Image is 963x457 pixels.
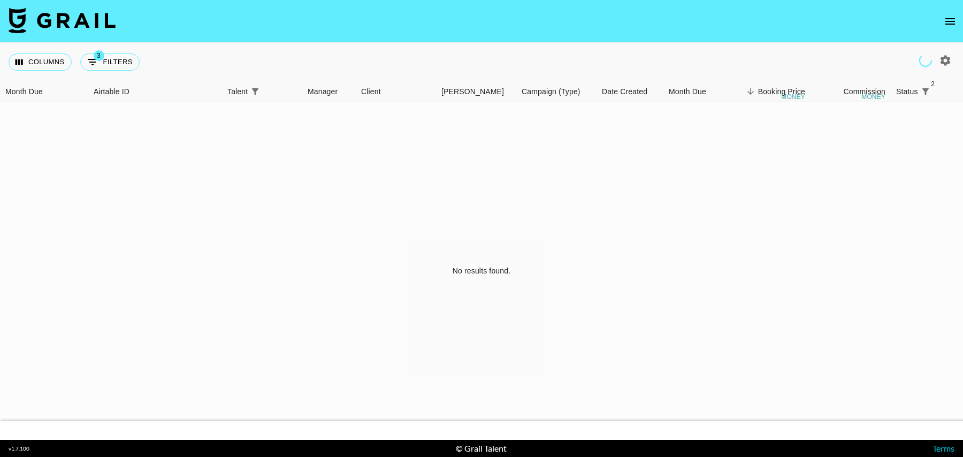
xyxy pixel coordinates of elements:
div: Airtable ID [88,81,222,102]
div: Month Due [669,81,706,102]
div: [PERSON_NAME] [441,81,504,102]
div: Client [361,81,381,102]
button: Show filters [918,84,933,99]
div: Manager [302,81,356,102]
div: money [861,94,885,100]
div: Booking Price [758,81,805,102]
div: Campaign (Type) [516,81,597,102]
button: open drawer [939,11,961,32]
span: Refreshing users, talent, clients, campaigns... [919,54,932,67]
div: Booker [436,81,516,102]
div: Status [896,81,918,102]
div: Campaign (Type) [522,81,580,102]
div: Commission [843,81,885,102]
button: Show filters [248,84,263,99]
button: Select columns [9,54,72,71]
span: 2 [928,79,938,89]
div: Talent [222,81,302,102]
div: Month Due [5,81,43,102]
div: Month Due [663,81,730,102]
div: Date Created [602,81,647,102]
span: 3 [94,50,104,61]
img: Grail Talent [9,7,116,33]
button: Show filters [80,54,140,71]
button: Sort [263,84,278,99]
div: 1 active filter [248,84,263,99]
div: Date Created [597,81,663,102]
div: Airtable ID [94,81,129,102]
div: money [781,94,805,100]
div: Talent [227,81,248,102]
div: 2 active filters [918,84,933,99]
div: Manager [308,81,338,102]
button: Sort [743,84,758,99]
button: Sort [933,84,948,99]
div: © Grail Talent [456,443,507,454]
div: v 1.7.100 [9,445,29,452]
a: Terms [933,443,954,453]
div: Client [356,81,436,102]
